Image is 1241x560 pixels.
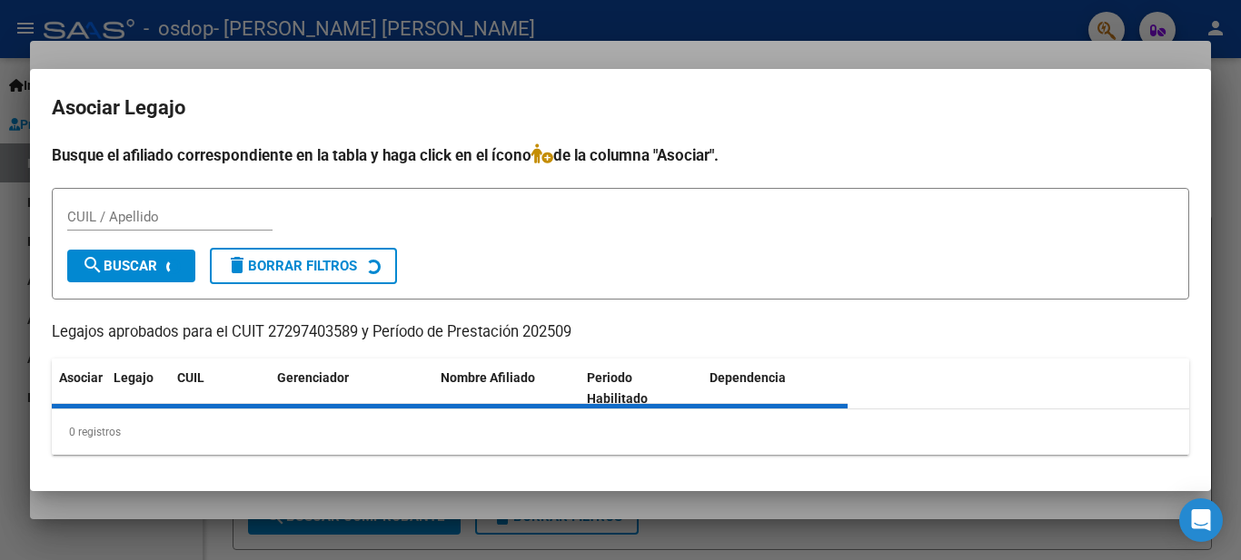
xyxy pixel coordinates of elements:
[226,254,248,276] mat-icon: delete
[441,370,535,385] span: Nombre Afiliado
[702,359,849,418] datatable-header-cell: Dependencia
[710,370,786,385] span: Dependencia
[580,359,702,418] datatable-header-cell: Periodo Habilitado
[433,359,580,418] datatable-header-cell: Nombre Afiliado
[52,91,1189,125] h2: Asociar Legajo
[177,370,204,385] span: CUIL
[67,250,195,282] button: Buscar
[270,359,433,418] datatable-header-cell: Gerenciador
[59,370,103,385] span: Asociar
[587,370,648,406] span: Periodo Habilitado
[170,359,270,418] datatable-header-cell: CUIL
[1179,498,1223,542] div: Open Intercom Messenger
[106,359,170,418] datatable-header-cell: Legajo
[82,258,157,274] span: Buscar
[226,258,357,274] span: Borrar Filtros
[52,409,1189,455] div: 0 registros
[114,370,154,385] span: Legajo
[52,359,106,418] datatable-header-cell: Asociar
[277,370,349,385] span: Gerenciador
[52,143,1189,167] h4: Busque el afiliado correspondiente en la tabla y haga click en el ícono de la columna "Asociar".
[210,248,397,284] button: Borrar Filtros
[52,321,1189,344] p: Legajos aprobados para el CUIT 27297403589 y Período de Prestación 202509
[82,254,104,276] mat-icon: search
